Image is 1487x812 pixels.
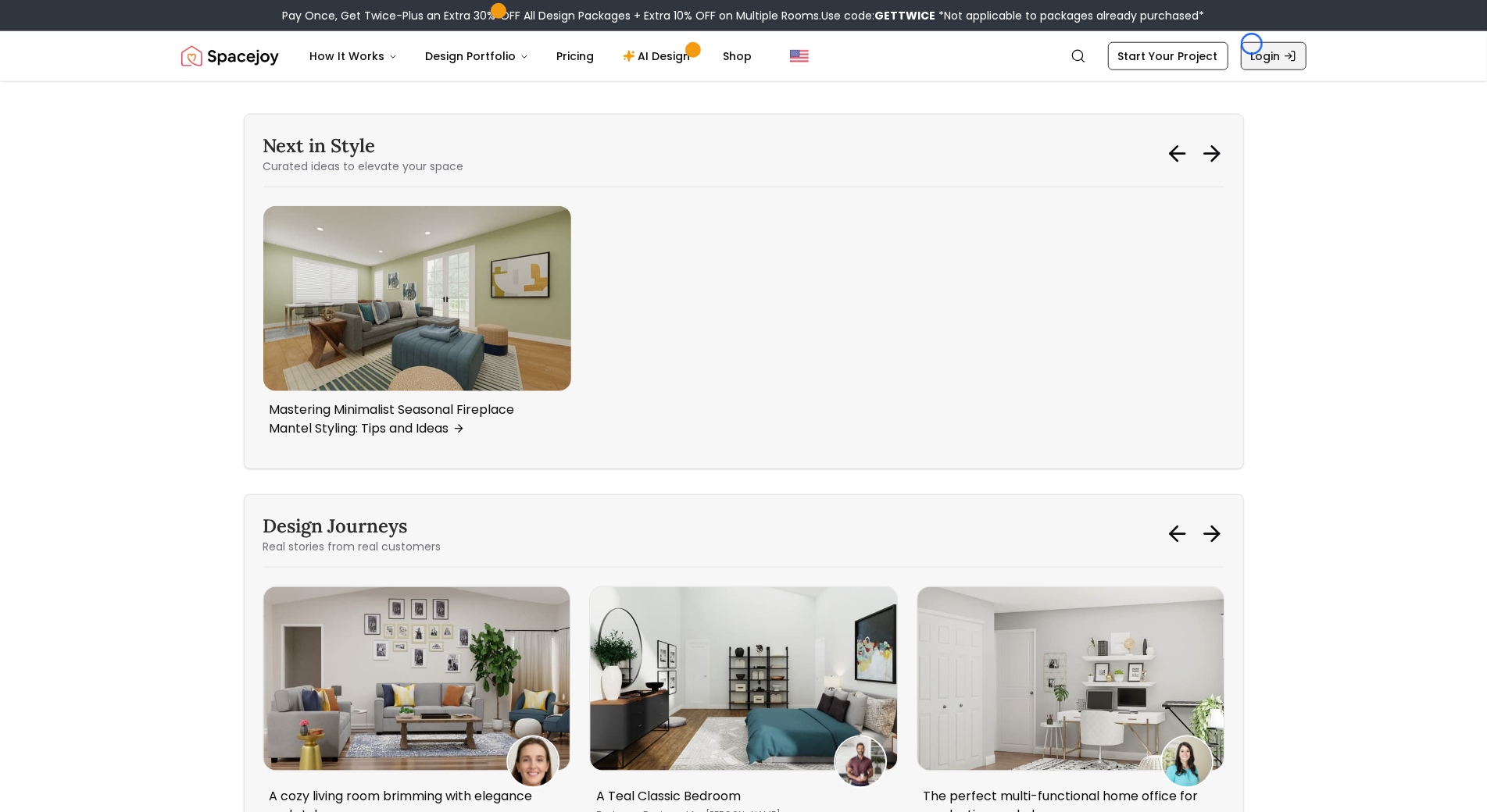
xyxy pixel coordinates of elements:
[545,41,607,72] a: Pricing
[283,8,1205,23] div: Pay Once, Get Twice-Plus an Extra 30% OFF All Design Packages + Extra 10% OFF on Multiple Rooms.
[711,41,765,72] a: Shop
[936,8,1205,23] span: *Not applicable to packages already purchased*
[263,158,464,174] p: Curated ideas to elevate your space
[1241,42,1306,70] a: Login
[835,737,885,787] img: Mark Edge
[270,401,559,438] p: Mastering Minimalist Seasonal Fireplace Mantel Styling: Tips and Ideas
[413,41,542,72] button: Design Portfolio
[509,737,559,787] img: Shanice
[790,47,809,66] img: United States
[181,41,279,72] img: Spacejoy Logo
[263,134,464,158] h3: Next in Style
[298,41,765,72] nav: Main
[1162,737,1212,787] img: Mackenzie Hesler
[596,787,885,806] p: A Teal Classic Bedroom
[181,41,279,72] a: Spacejoy
[263,206,571,391] img: Next in Style - Mastering Minimalist Seasonal Fireplace Mantel Styling: Tips and Ideas
[298,41,410,72] button: How It Works
[263,514,441,539] h3: Design Journeys
[822,8,936,23] span: Use code:
[610,41,708,72] a: AI Design
[263,206,1224,450] div: Carousel
[181,31,1306,81] nav: Global
[263,539,441,554] p: Real stories from real customers
[1108,42,1228,70] a: Start Your Project
[875,8,936,23] b: GETTWICE
[263,206,571,450] div: 1 / 1
[263,206,571,444] a: Next in Style - Mastering Minimalist Seasonal Fireplace Mantel Styling: Tips and IdeasMastering M...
